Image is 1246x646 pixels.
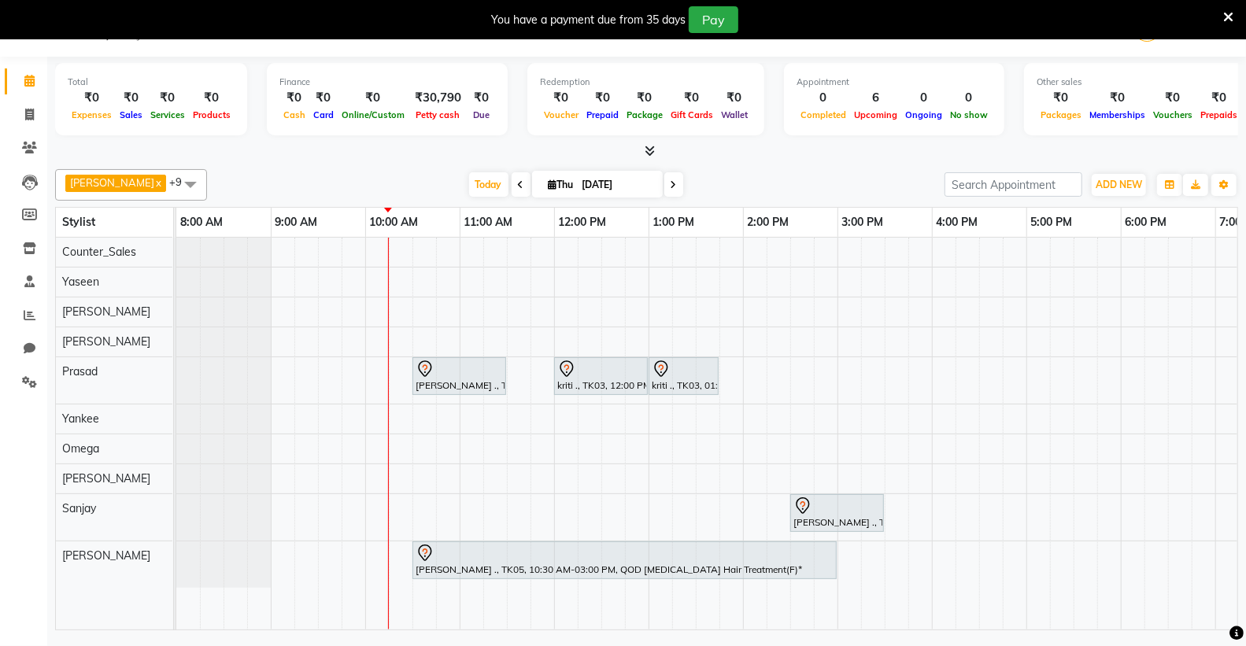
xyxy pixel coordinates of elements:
span: Sanjay [62,501,96,515]
span: Yaseen [62,275,99,289]
span: Today [469,172,508,197]
span: Services [146,109,189,120]
a: 3:00 PM [838,211,888,234]
a: 5:00 PM [1027,211,1077,234]
input: 2025-09-04 [578,173,656,197]
div: kriti ., TK03, 01:00 PM-01:45 PM, [PERSON_NAME] Styling [650,360,717,393]
span: Sales [116,109,146,120]
span: Prepaids [1196,109,1241,120]
span: Products [189,109,235,120]
div: ₹0 [1149,89,1196,107]
div: ₹0 [189,89,235,107]
div: 0 [901,89,946,107]
a: 11:00 AM [460,211,517,234]
div: [PERSON_NAME] ., TK04, 02:30 PM-03:30 PM, K Fusio Dose Treatment [792,496,882,530]
div: ₹0 [116,89,146,107]
span: Counter_Sales [62,245,136,259]
span: Cash [279,109,309,120]
div: Total [68,76,235,89]
input: Search Appointment [945,172,1082,197]
span: Vouchers [1149,109,1196,120]
span: Completed [797,109,850,120]
div: ₹0 [582,89,623,107]
span: Wallet [717,109,752,120]
span: Yankee [62,412,99,426]
div: ₹0 [717,89,752,107]
div: [PERSON_NAME] ., TK05, 10:30 AM-03:00 PM, QOD [MEDICAL_DATA] Hair Treatment(F)* [414,544,835,577]
div: 0 [797,89,850,107]
span: [PERSON_NAME] [70,176,154,189]
button: ADD NEW [1092,174,1146,196]
span: Prepaid [582,109,623,120]
div: ₹0 [338,89,409,107]
span: ADD NEW [1096,179,1142,190]
a: 9:00 AM [272,211,322,234]
span: Voucher [540,109,582,120]
span: [PERSON_NAME] [62,471,150,485]
div: Redemption [540,76,752,89]
a: 10:00 AM [366,211,423,234]
span: Petty cash [412,109,464,120]
span: Due [469,109,494,120]
span: Online/Custom [338,109,409,120]
button: Pay [689,6,738,33]
div: ₹0 [468,89,495,107]
div: ₹0 [1037,89,1085,107]
div: ₹0 [1085,89,1149,107]
div: ₹0 [146,89,189,107]
span: Stylist [62,215,95,229]
div: 0 [946,89,992,107]
div: Appointment [797,76,992,89]
div: ₹0 [279,89,309,107]
div: ₹0 [667,89,717,107]
span: Packages [1037,109,1085,120]
div: You have a payment due from 35 days [491,12,686,28]
span: +9 [169,175,194,188]
span: Package [623,109,667,120]
span: [PERSON_NAME] [62,305,150,319]
span: Thu [545,179,578,190]
a: 2:00 PM [744,211,793,234]
span: Memberships [1085,109,1149,120]
div: ₹0 [1196,89,1241,107]
div: ₹0 [623,89,667,107]
span: Card [309,109,338,120]
span: Gift Cards [667,109,717,120]
a: 12:00 PM [555,211,611,234]
span: [PERSON_NAME] [62,548,150,563]
div: ₹30,790 [409,89,468,107]
div: [PERSON_NAME] ., TK02, 10:30 AM-11:30 AM, Sr.Stylist Cut(M) [414,360,505,393]
a: 1:00 PM [649,211,699,234]
div: kriti ., TK03, 12:00 PM-01:00 PM, Sr.Stylist Cut(M) [556,360,646,393]
span: Upcoming [850,109,901,120]
div: ₹0 [68,89,116,107]
span: [PERSON_NAME] [62,334,150,349]
span: Ongoing [901,109,946,120]
span: Omega [62,441,99,456]
span: No show [946,109,992,120]
div: 6 [850,89,901,107]
span: Expenses [68,109,116,120]
a: x [154,176,161,189]
a: 8:00 AM [176,211,227,234]
div: ₹0 [540,89,582,107]
a: 4:00 PM [933,211,982,234]
div: ₹0 [309,89,338,107]
a: 6:00 PM [1122,211,1171,234]
span: Prasad [62,364,98,378]
div: Finance [279,76,495,89]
